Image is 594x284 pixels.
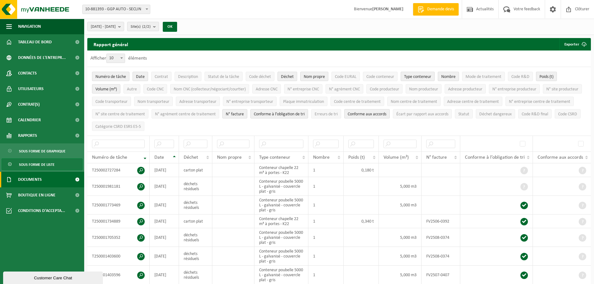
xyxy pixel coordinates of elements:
span: Description [178,75,198,79]
td: [DATE] [150,247,179,266]
span: Statut de la tâche [208,75,239,79]
td: Conteneur chapelle 22 m³ à portes - K22 [254,163,308,177]
button: DateDate: Activate to sort [133,72,148,81]
button: N° factureN° facture: Activate to sort [222,109,247,118]
span: N° facture [426,155,447,160]
button: Catégorie CSRD ESRS E5-5Catégorie CSRD ESRS E5-5: Activate to sort [92,122,144,131]
td: 1 [308,163,344,177]
td: [DATE] [150,177,179,196]
span: Type conteneur [404,75,431,79]
span: 10 [107,54,125,63]
span: N° site centre de traitement [95,112,145,117]
button: Conforme aux accords : Activate to sort [344,109,390,118]
span: Conditions d'accepta... [18,203,65,219]
td: 1 [308,214,344,228]
button: Déchet dangereux : Activate to sort [476,109,515,118]
button: NombreNombre: Activate to sort [438,72,459,81]
a: Sous forme de graphique [2,145,83,157]
button: [DATE] - [DATE] [87,22,124,31]
span: N° entreprise producteur [492,87,536,92]
span: Contrat [155,75,168,79]
button: Volume (m³)Volume (m³): Activate to sort [92,84,120,94]
span: Adresse CNC [256,87,278,92]
td: 1 [308,196,344,214]
span: N° entreprise transporteur [226,99,273,104]
td: Conteneur poubelle 5000 L - galvanisé - couvercle plat - gris [254,196,308,214]
button: Code CSRDCode CSRD: Activate to sort [555,109,581,118]
button: Adresse centre de traitementAdresse centre de traitement: Activate to sort [444,97,502,106]
span: Déchet [184,155,198,160]
td: [DATE] [150,214,179,228]
span: 10-881393 - GGP AUTO - SECLIN [82,5,150,14]
td: carton plat [179,163,212,177]
span: Code producteur [370,87,399,92]
span: Nombre [441,75,456,79]
td: déchets résiduels [179,177,212,196]
button: AutreAutre: Activate to sort [123,84,140,94]
td: [DATE] [150,163,179,177]
button: Erreurs de triErreurs de tri: Activate to sort [311,109,341,118]
button: Code conteneurCode conteneur: Activate to sort [363,72,398,81]
span: Données de l'entrepr... [18,50,66,65]
span: Demande devis [426,6,456,12]
span: 10 [106,54,125,63]
span: Conforme à l’obligation de tri [465,155,525,160]
td: 1 [308,177,344,196]
td: 1 [308,228,344,247]
span: Rapports [18,128,37,143]
span: Sous forme de liste [19,159,55,171]
td: T250001705352 [87,228,150,247]
button: Code R&D finalCode R&amp;D final: Activate to sort [518,109,552,118]
span: Numéro de tâche [92,155,127,160]
span: Code transporteur [95,99,128,104]
button: Statut de la tâcheStatut de la tâche: Activate to sort [205,72,243,81]
span: Site(s) [131,22,151,31]
span: Nom CNC (collecteur/négociant/courtier) [174,87,246,92]
span: N° agrément centre de traitement [155,112,216,117]
button: Code déchetCode déchet: Activate to sort [246,72,274,81]
span: Conforme aux accords [538,155,583,160]
td: Conteneur poubelle 5000 L - galvanisé - couvercle plat - gris [254,247,308,266]
button: StatutStatut: Activate to sort [455,109,473,118]
span: Écart par rapport aux accords [396,112,448,117]
span: Statut [458,112,469,117]
span: Numéro de tâche [95,75,126,79]
span: Nom transporteur [138,99,169,104]
span: Contrat(s) [18,97,40,112]
td: 0,180 t [344,163,379,177]
button: Site(s)(2/2) [127,22,159,31]
button: Exporter [559,38,590,51]
span: Sous forme de graphique [19,145,65,157]
span: Nom centre de traitement [391,99,437,104]
span: Déchet dangereux [479,112,512,117]
button: Conforme à l’obligation de tri : Activate to sort [250,109,308,118]
td: T250001734889 [87,214,150,228]
span: N° site producteur [546,87,578,92]
span: Boutique en ligne [18,187,56,203]
span: Documents [18,172,42,187]
td: 1 [308,247,344,266]
span: 10-881393 - GGP AUTO - SECLIN [83,5,150,14]
a: Demande devis [413,3,459,16]
button: N° site producteurN° site producteur : Activate to sort [543,84,582,94]
button: Adresse CNCAdresse CNC: Activate to sort [252,84,281,94]
button: Nom centre de traitementNom centre de traitement: Activate to sort [387,97,441,106]
button: N° agrément centre de traitementN° agrément centre de traitement: Activate to sort [152,109,219,118]
span: Nom producteur [409,87,438,92]
button: N° entreprise CNCN° entreprise CNC: Activate to sort [284,84,322,94]
span: Code conteneur [366,75,394,79]
span: Poids (t) [348,155,365,160]
td: FV2508-0374 [422,228,460,247]
iframe: chat widget [3,270,104,284]
span: Adresse transporteur [179,99,216,104]
span: Poids (t) [539,75,553,79]
td: carton plat [179,214,212,228]
span: N° entreprise CNC [287,87,319,92]
span: N° facture [226,112,244,117]
span: Nom propre [217,155,242,160]
td: 5,000 m3 [379,247,422,266]
td: déchets résiduels [179,196,212,214]
td: [DATE] [150,196,179,214]
span: Catégorie CSRD ESRS E5-5 [95,124,141,129]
